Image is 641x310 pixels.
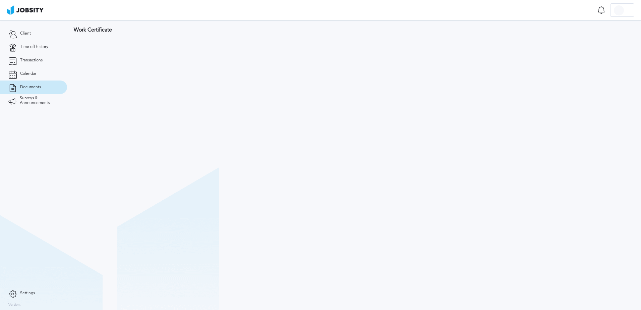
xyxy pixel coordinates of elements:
[8,303,21,307] label: Version:
[20,31,31,36] span: Client
[20,58,43,63] span: Transactions
[20,85,41,90] span: Documents
[7,5,44,15] img: ab4bad089aa723f57921c736e9817d99.png
[20,45,48,49] span: Time off history
[74,27,634,33] h3: Work Certificate
[20,71,36,76] span: Calendar
[20,291,35,296] span: Settings
[20,96,59,105] span: Surveys & Announcements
